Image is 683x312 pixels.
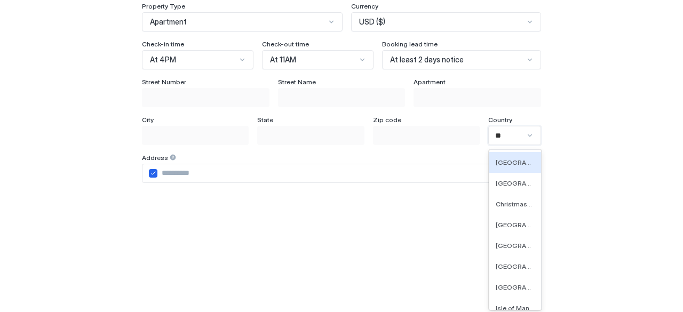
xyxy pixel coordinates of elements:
[382,40,438,48] span: Booking lead time
[488,116,512,124] span: Country
[359,17,385,27] span: USD ($)
[150,55,176,65] span: At 4PM
[270,55,296,65] span: At 11AM
[142,116,154,124] span: City
[496,242,533,250] span: [GEOGRAPHIC_DATA] ([GEOGRAPHIC_DATA])
[496,200,533,208] span: Christmas Island
[142,89,269,107] input: Input Field
[142,40,184,48] span: Check-in time
[496,221,533,229] span: [GEOGRAPHIC_DATA]
[257,116,273,124] span: State
[142,154,168,162] span: Address
[11,276,36,301] iframe: Intercom live chat
[142,78,186,86] span: Street Number
[278,78,316,86] span: Street Name
[142,126,248,145] input: Input Field
[150,17,187,27] span: Apartment
[149,169,157,178] div: airbnbAddress
[496,304,529,312] span: Isle of Man
[496,262,533,270] span: [GEOGRAPHIC_DATA]
[414,89,541,107] input: Input Field
[374,126,479,145] input: Input Field
[279,89,405,107] input: Input Field
[142,2,185,10] span: Property Type
[262,40,309,48] span: Check-out time
[157,164,541,182] input: Input Field
[414,78,446,86] span: Apartment
[373,116,401,124] span: Zip code
[496,158,533,166] span: [GEOGRAPHIC_DATA]
[496,283,533,291] span: [GEOGRAPHIC_DATA]
[258,126,363,145] input: Input Field
[351,2,378,10] span: Currency
[390,55,464,65] span: At least 2 days notice
[496,179,533,187] span: [GEOGRAPHIC_DATA]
